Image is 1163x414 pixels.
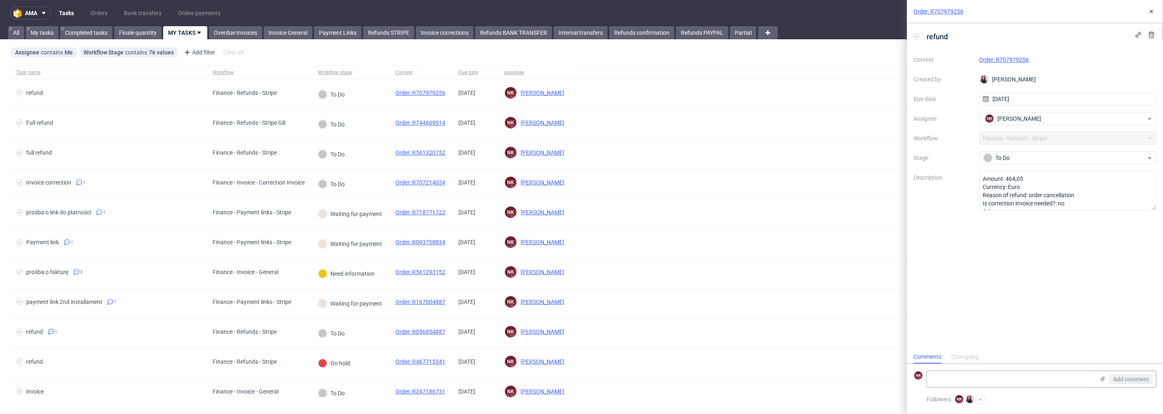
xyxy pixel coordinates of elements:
[318,150,345,159] div: To Do
[458,209,475,216] span: [DATE]
[10,7,51,20] button: ama
[213,328,277,335] div: Finance - Refunds - Stripe
[986,115,994,123] figcaption: NK
[314,26,361,39] a: Payment Links
[213,69,233,76] div: Workflow
[505,147,516,158] figcaption: NK
[914,133,973,143] label: Workflow
[26,388,44,395] div: invoice
[458,358,475,365] span: [DATE]
[181,46,217,59] div: Add filter
[976,394,986,404] button: +
[505,296,516,308] figcaption: NK
[395,179,445,186] a: Order: R707214034
[26,149,52,156] div: full refund
[318,299,382,308] div: Waiting for payment
[318,359,350,368] div: On hold
[517,358,564,365] span: [PERSON_NAME]
[213,269,278,275] div: Finance - Invoice - General
[16,69,200,76] span: Task name
[318,120,345,129] div: To Do
[914,94,973,104] label: Due date
[395,119,445,126] a: Order: R744609914
[517,149,564,156] span: [PERSON_NAME]
[13,9,25,18] img: logo
[149,49,174,56] div: 76 values
[173,7,225,20] a: Online payments
[213,388,278,395] div: Finance - Invoice - General
[554,26,608,39] a: Internal transfers
[458,179,475,186] span: [DATE]
[80,269,83,275] span: 3
[914,153,973,163] label: Stage
[395,90,445,96] a: Order: R707979256
[318,180,345,189] div: To Do
[517,299,564,305] span: [PERSON_NAME]
[914,74,973,84] label: Created by
[983,153,1146,162] div: To Do
[517,239,564,245] span: [PERSON_NAME]
[966,395,974,403] img: Sandra Beśka
[395,149,445,156] a: Order: R561320752
[517,90,564,96] span: [PERSON_NAME]
[505,177,516,188] figcaption: NK
[65,49,73,56] div: Me
[83,49,125,56] span: Workflow Stage
[264,26,312,39] a: Invoice General
[458,90,475,96] span: [DATE]
[914,351,941,364] div: Comments
[26,299,102,305] div: payment link 2nd installament
[505,356,516,367] figcaption: NK
[318,90,345,99] div: To Do
[914,7,963,16] a: Order: R707979256
[85,7,112,20] a: Orders
[363,26,414,39] a: Refunds STRIPE
[213,239,291,245] div: Finance - Payment links - Stripe
[458,239,475,245] span: [DATE]
[914,371,923,380] figcaption: NK
[980,75,988,83] img: Sandra Beśka
[71,239,73,245] span: 1
[458,149,475,156] span: [DATE]
[103,209,106,216] span: 1
[114,26,162,39] a: Finale quantity
[517,328,564,335] span: [PERSON_NAME]
[730,26,757,39] a: Partial
[26,269,68,275] div: prośba o fakturę
[395,269,445,275] a: Order: R561293152
[517,179,564,186] span: [PERSON_NAME]
[505,386,516,397] figcaption: NK
[26,179,71,186] div: Invoice correction
[927,396,951,403] span: Followers
[395,69,415,76] div: Context
[998,115,1042,123] span: [PERSON_NAME]
[505,236,516,248] figcaption: NK
[914,114,973,124] label: Assignee
[505,266,516,278] figcaption: NK
[222,47,245,58] div: Clear all
[213,90,277,96] div: Finance - Refunds - Stripe
[505,117,516,128] figcaption: NK
[458,269,475,275] span: [DATE]
[914,55,973,65] label: Context
[83,179,85,186] span: 1
[395,328,445,335] a: Order: R056854887
[458,388,475,395] span: [DATE]
[955,395,963,403] figcaption: NK
[458,328,475,335] span: [DATE]
[979,56,1029,63] a: Order: R707979256
[114,299,117,305] span: 1
[318,69,352,76] div: Workflow stage
[458,69,491,76] span: Due date
[125,49,149,56] span: contains
[213,209,291,216] div: Finance - Payment links - Stripe
[26,90,43,96] div: refund
[517,209,564,216] span: [PERSON_NAME]
[26,209,91,216] div: prośba o link do płatności
[26,239,59,245] div: Payment link
[119,7,166,20] a: Bank transfers
[15,49,41,56] span: Assignee
[26,26,58,39] a: My tasks
[209,26,262,39] a: Overdue Invoices
[8,26,24,39] a: All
